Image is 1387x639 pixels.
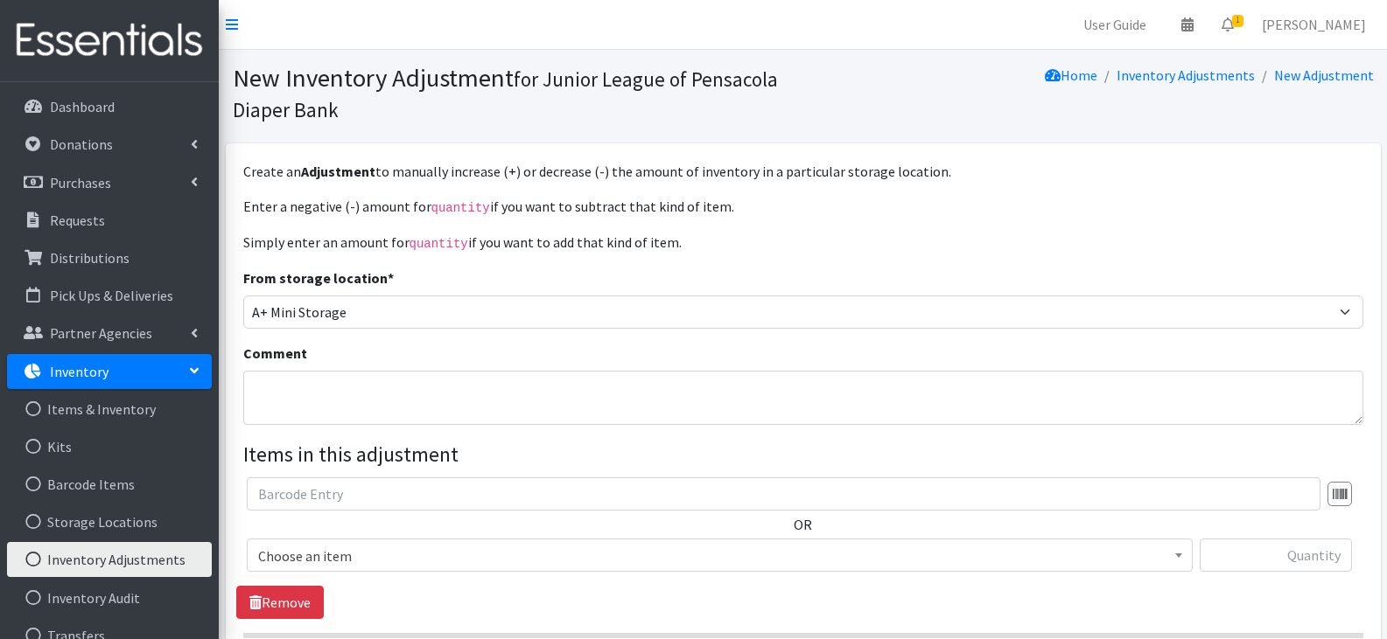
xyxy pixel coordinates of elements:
[236,586,324,619] a: Remove
[7,467,212,502] a: Barcode Items
[431,201,490,215] code: quantity
[1248,7,1380,42] a: [PERSON_NAME]
[7,392,212,427] a: Items & Inventory
[7,240,212,275] a: Distributions
[7,165,212,200] a: Purchases
[50,212,105,229] p: Requests
[50,249,130,267] p: Distributions
[243,343,307,364] label: Comment
[50,135,113,153] p: Donations
[7,542,212,577] a: Inventory Adjustments
[50,287,173,304] p: Pick Ups & Deliveries
[7,504,212,539] a: Storage Locations
[233,63,797,123] h1: New Inventory Adjustment
[247,477,1320,511] input: Barcode Entry
[50,324,152,342] p: Partner Agencies
[233,66,778,122] small: for Junior League of Pensacola Diaper Bank
[243,232,1363,254] p: Simply enter an amount for if you want to add that kind of item.
[243,196,1363,218] p: Enter a negative (-) amount for if you want to subtract that kind of item.
[1069,7,1160,42] a: User Guide
[7,316,212,351] a: Partner Agencies
[1208,7,1248,42] a: 1
[1045,66,1097,84] a: Home
[301,163,375,180] strong: Adjustment
[7,580,212,615] a: Inventory Audit
[7,127,212,162] a: Donations
[410,237,468,251] code: quantity
[7,11,212,70] img: HumanEssentials
[258,544,1181,568] span: Choose an item
[247,538,1193,572] span: Choose an item
[388,269,394,287] abbr: required
[794,514,812,535] label: OR
[243,267,394,288] label: From storage location
[243,161,1363,182] p: Create an to manually increase (+) or decrease (-) the amount of inventory in a particular storag...
[7,89,212,124] a: Dashboard
[50,98,115,115] p: Dashboard
[7,278,212,313] a: Pick Ups & Deliveries
[243,439,1363,470] legend: Items in this adjustment
[50,363,109,380] p: Inventory
[7,203,212,238] a: Requests
[50,174,111,191] p: Purchases
[1200,538,1352,572] input: Quantity
[1117,66,1255,84] a: Inventory Adjustments
[7,354,212,389] a: Inventory
[1232,15,1243,27] span: 1
[1274,66,1374,84] a: New Adjustment
[7,429,212,464] a: Kits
